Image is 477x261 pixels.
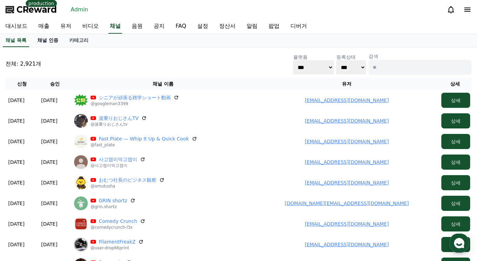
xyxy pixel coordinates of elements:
img: FilamentFreakZ [74,238,88,251]
a: おむつ社長のビジネス観察 [99,177,156,183]
p: [DATE] [41,97,57,104]
span: 홈 [22,214,26,220]
a: 상세 [441,139,470,144]
a: 상세 [441,159,470,165]
a: [EMAIL_ADDRESS][DOMAIN_NAME] [305,118,389,124]
a: Admin [68,4,91,15]
p: @grin.shortz [91,204,135,209]
a: 상세 [441,118,470,124]
a: シニアが頑張る雑学ショート動画 [99,94,171,101]
p: @googleman3399 [91,101,179,106]
a: 상세 [441,180,470,185]
button: 상세 [441,175,470,190]
a: [EMAIL_ADDRESS][DOMAIN_NAME] [305,139,389,144]
a: CReward [5,4,57,15]
p: [DATE] [41,138,57,145]
a: 카테고리 [64,34,94,47]
a: [EMAIL_ADDRESS][DOMAIN_NAME] [305,180,389,185]
span: CReward [16,4,57,15]
img: Comedy Crunch [74,217,88,231]
p: @comedycrunch-l3s [91,225,145,230]
th: 승인 [38,78,71,90]
span: 설정 [106,214,114,220]
p: 검색 [369,53,472,60]
p: [DATE] [41,117,57,124]
img: おむつ社長のビジネス観察 [74,176,88,190]
p: [DATE] [41,159,57,166]
a: 상세 [441,201,470,206]
a: Fast Plate — Whip It Up & Quick Cook [99,135,189,142]
a: [EMAIL_ADDRESS][DOMAIN_NAME] [305,159,389,165]
a: 디버거 [285,19,312,34]
th: 유저 [255,78,439,90]
img: 波乗りおじさんTV [74,114,88,128]
a: [DOMAIN_NAME][EMAIL_ADDRESS][DOMAIN_NAME] [285,201,409,206]
a: 상세 [441,242,470,247]
a: Comedy Crunch [99,218,137,225]
p: [DATE] [8,138,24,145]
img: シニアが頑張る雑学ショート動画 [74,93,88,107]
p: @波乗りおじさんtv [91,122,147,127]
img: Fast Plate — Whip It Up & Quick Cook [74,135,88,148]
a: 설정 [88,204,132,221]
img: GRIN shortz [74,196,88,210]
a: 유저 [55,19,77,34]
a: 설정 [192,19,214,34]
p: 플랫폼 [293,54,334,60]
a: 채널 [108,19,122,34]
p: [DATE] [8,97,24,104]
p: [DATE] [8,220,24,227]
a: 음원 [126,19,148,34]
th: 상세 [439,78,472,90]
a: 波乗りおじさんTV [99,115,139,122]
a: 공지 [148,19,170,34]
p: @사고잽이먹고잽이 [91,163,145,168]
a: [EMAIL_ADDRESS][DOMAIN_NAME] [305,242,389,247]
a: GRIN shortz [99,197,127,204]
p: @user-drop66print [91,245,144,251]
button: 상세 [441,237,470,252]
a: 홈 [2,204,45,221]
a: FilamentFreakZ [99,238,135,245]
a: 대화 [45,204,88,221]
a: 채널 목록 [3,34,29,47]
button: 상세 [441,155,470,170]
button: 상세 [441,113,470,128]
p: [DATE] [8,200,24,207]
p: @fast_plate [91,142,197,148]
p: @omutusha [91,183,165,189]
a: 정산서 [214,19,241,34]
button: 상세 [441,196,470,211]
th: 신청 [5,78,38,90]
a: 상세 [441,98,470,103]
a: 채널 인증 [32,34,64,47]
p: [DATE] [41,241,57,248]
span: 대화 [63,215,71,220]
p: [DATE] [8,241,24,248]
p: [DATE] [41,179,57,186]
a: 알림 [241,19,263,34]
a: [EMAIL_ADDRESS][DOMAIN_NAME] [305,221,389,227]
p: [DATE] [41,220,57,227]
p: [DATE] [8,117,24,124]
a: 사고잽이먹고잽이 [99,156,137,163]
button: 상세 [441,216,470,231]
p: 등록상태 [336,54,366,60]
a: 매출 [33,19,55,34]
p: [DATE] [41,200,57,207]
button: 상세 [441,93,470,108]
p: 전체: 2,921개 [5,60,41,68]
p: [DATE] [8,179,24,186]
button: 상세 [441,134,470,149]
p: [DATE] [8,159,24,166]
th: 채널 이름 [71,78,255,90]
a: FAQ [170,19,192,34]
a: 비디오 [77,19,104,34]
a: [EMAIL_ADDRESS][DOMAIN_NAME] [305,98,389,103]
a: 팝업 [263,19,285,34]
a: 상세 [441,221,470,227]
img: 사고잽이먹고잽이 [74,155,88,169]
